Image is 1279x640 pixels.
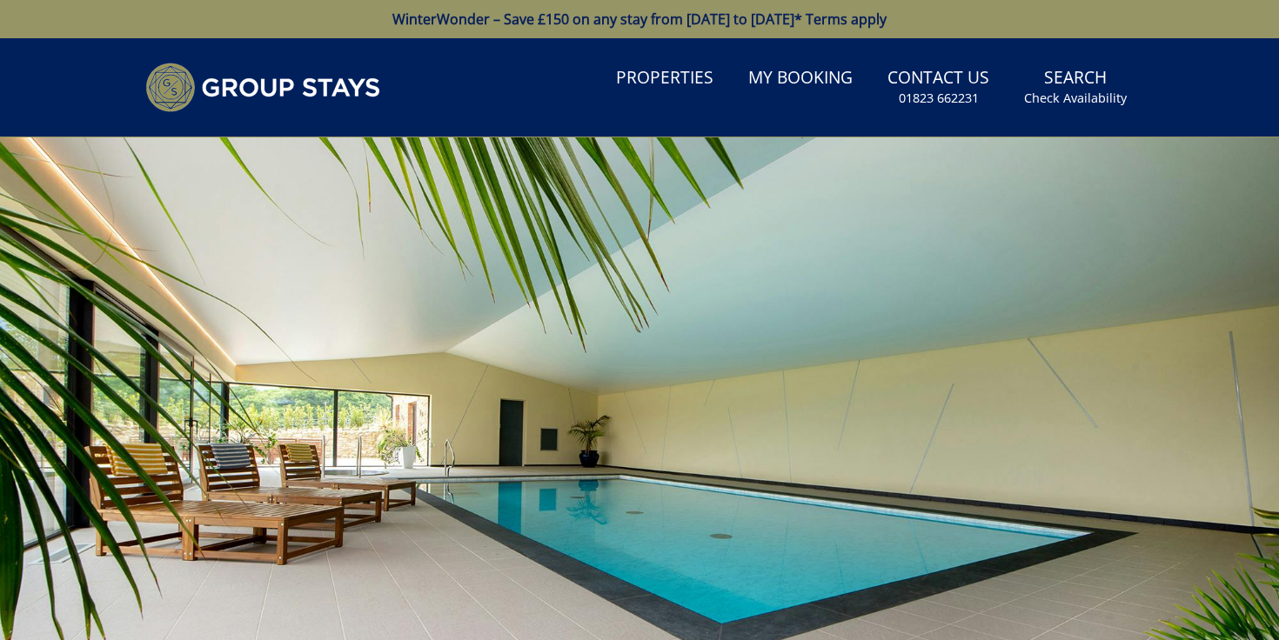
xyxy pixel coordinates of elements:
[145,63,380,112] img: Group Stays
[1017,59,1134,116] a: SearchCheck Availability
[881,59,996,116] a: Contact Us01823 662231
[609,59,720,98] a: Properties
[899,90,979,107] small: 01823 662231
[1024,90,1127,107] small: Check Availability
[741,59,860,98] a: My Booking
